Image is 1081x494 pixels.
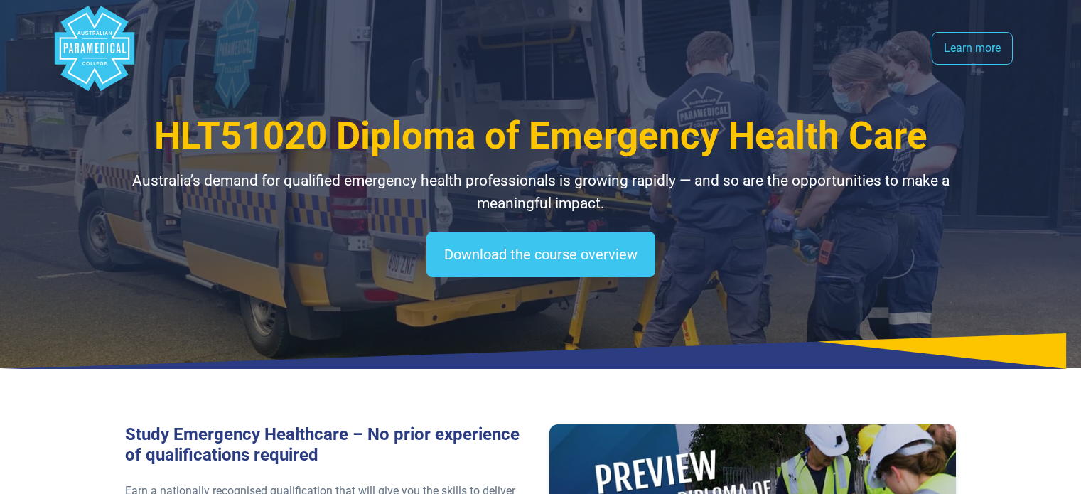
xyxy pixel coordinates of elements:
div: Australian Paramedical College [52,6,137,91]
p: Australia’s demand for qualified emergency health professionals is growing rapidly — and so are t... [125,170,957,215]
a: Learn more [932,32,1013,65]
h3: Study Emergency Healthcare – No prior experience of qualifications required [125,424,532,466]
span: HLT51020 Diploma of Emergency Health Care [154,114,927,158]
a: Download the course overview [426,232,655,277]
